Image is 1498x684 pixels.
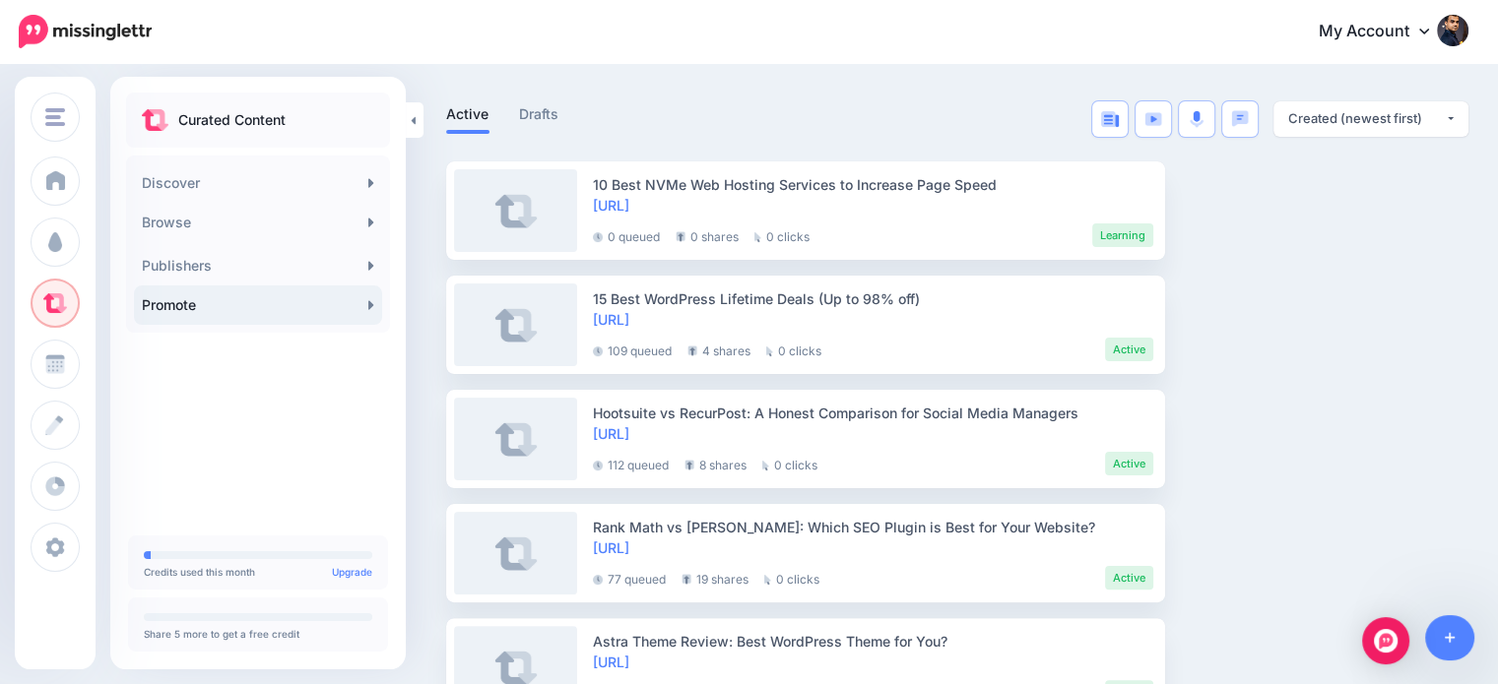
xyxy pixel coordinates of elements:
li: 0 clicks [754,223,810,247]
li: 0 clicks [766,338,821,361]
div: Rank Math vs [PERSON_NAME]: Which SEO Plugin is Best for Your Website? [593,517,1153,537]
img: clock-grey-darker.png [593,575,603,585]
div: Domain Overview [75,116,176,129]
button: Created (newest first) [1273,101,1468,137]
img: clock-grey-darker.png [593,232,603,242]
img: video-blue.png [1144,112,1162,126]
img: share-grey.png [684,460,694,470]
img: menu.png [45,108,65,126]
img: share-grey.png [687,345,697,356]
li: Learning [1092,223,1153,247]
a: [URL] [593,425,629,442]
img: website_grey.svg [32,51,47,67]
li: 109 queued [593,338,672,361]
div: Astra Theme Review: Best WordPress Theme for You? [593,631,1153,652]
img: pointer-grey.png [764,575,771,585]
div: Keywords by Traffic [218,116,332,129]
a: Active [446,102,489,126]
li: 8 shares [684,452,747,475]
img: logo_orange.svg [32,31,47,47]
li: 0 shares [676,223,739,247]
img: pointer-grey.png [754,232,761,242]
img: clock-grey-darker.png [593,346,603,356]
a: My Account [1299,8,1468,56]
a: Browse [134,203,382,242]
p: Curated Content [178,108,286,132]
div: v 4.0.25 [55,31,97,47]
img: share-grey.png [676,231,685,242]
li: Active [1105,338,1153,361]
img: pointer-grey.png [762,461,769,470]
a: [URL] [593,653,629,670]
li: 0 clicks [762,452,817,475]
div: 15 Best WordPress Lifetime Deals (Up to 98% off) [593,288,1153,309]
img: Missinglettr [19,15,152,48]
div: 10 Best NVMe Web Hosting Services to Increase Page Speed [593,174,1153,195]
li: 0 clicks [764,566,819,590]
img: tab_keywords_by_traffic_grey.svg [196,114,212,130]
div: Created (newest first) [1288,109,1445,128]
li: 112 queued [593,452,669,475]
li: 19 shares [682,566,749,590]
img: article-blue.png [1101,111,1119,127]
a: Drafts [519,102,559,126]
img: clock-grey-darker.png [593,461,603,470]
a: Discover [134,163,382,203]
li: 77 queued [593,566,666,590]
img: tab_domain_overview_orange.svg [53,114,69,130]
div: Hootsuite vs RecurPost: A Honest Comparison for Social Media Managers [593,403,1153,423]
li: 0 queued [593,223,660,247]
img: curate.png [142,109,168,131]
img: pointer-grey.png [766,346,773,356]
img: microphone.png [1190,110,1204,128]
a: [URL] [593,539,629,556]
a: [URL] [593,197,629,214]
a: Publishers [134,246,382,285]
a: [URL] [593,311,629,328]
div: Domain: [DOMAIN_NAME] [51,51,217,67]
div: Open Intercom Messenger [1362,617,1409,664]
li: Active [1105,566,1153,590]
li: 4 shares [687,338,750,361]
li: Active [1105,452,1153,475]
img: share-grey.png [682,574,691,585]
a: Promote [134,285,382,325]
img: chat-square-blue.png [1231,110,1249,127]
